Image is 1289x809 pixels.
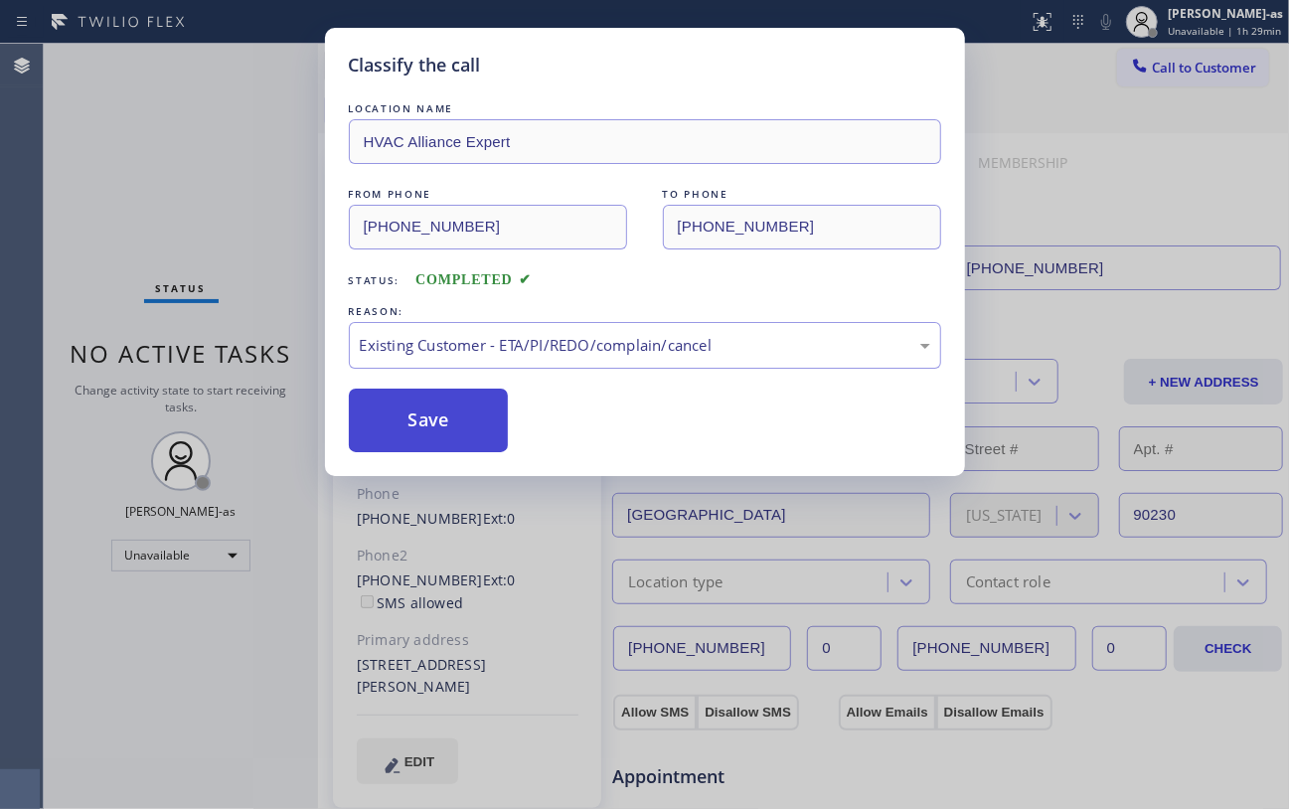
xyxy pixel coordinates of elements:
span: COMPLETED [415,272,531,287]
h5: Classify the call [349,52,481,79]
div: FROM PHONE [349,184,627,205]
div: TO PHONE [663,184,941,205]
div: REASON: [349,301,941,322]
input: To phone [663,205,941,249]
div: Existing Customer - ETA/PI/REDO/complain/cancel [360,334,930,357]
input: From phone [349,205,627,249]
div: LOCATION NAME [349,98,941,119]
span: Status: [349,273,401,287]
button: Save [349,389,509,452]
